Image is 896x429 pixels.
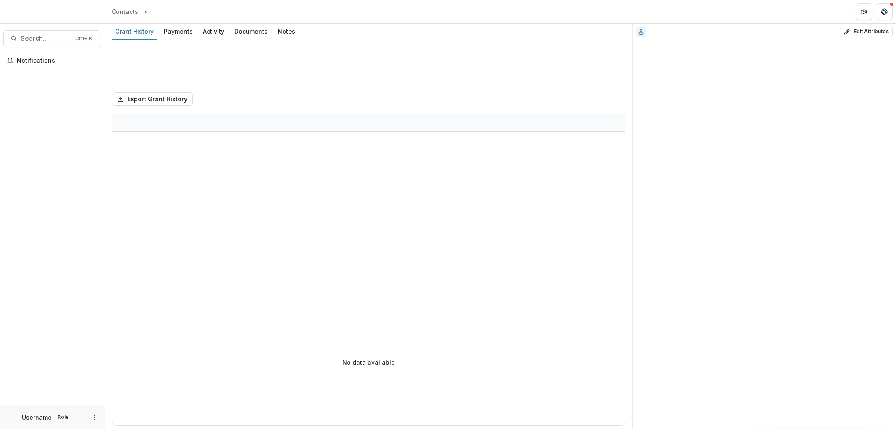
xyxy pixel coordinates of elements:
[22,413,52,422] p: Username
[274,24,299,40] a: Notes
[112,25,157,37] div: Grant History
[108,5,185,18] nav: breadcrumb
[231,25,271,37] div: Documents
[112,7,138,16] div: Contacts
[3,30,101,47] button: Search...
[856,3,872,20] button: Partners
[17,57,98,64] span: Notifications
[108,5,142,18] a: Contacts
[160,25,196,37] div: Payments
[112,24,157,40] a: Grant History
[112,92,193,106] button: Export Grant History
[3,54,101,67] button: Notifications
[89,412,100,422] button: More
[160,24,196,40] a: Payments
[21,34,70,42] span: Search...
[231,24,271,40] a: Documents
[876,3,893,20] button: Get Help
[200,25,228,37] div: Activity
[55,413,71,421] p: Role
[840,27,893,37] button: Edit Attributes
[74,34,94,43] div: Ctrl + K
[200,24,228,40] a: Activity
[342,358,395,367] p: No data available
[274,25,299,37] div: Notes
